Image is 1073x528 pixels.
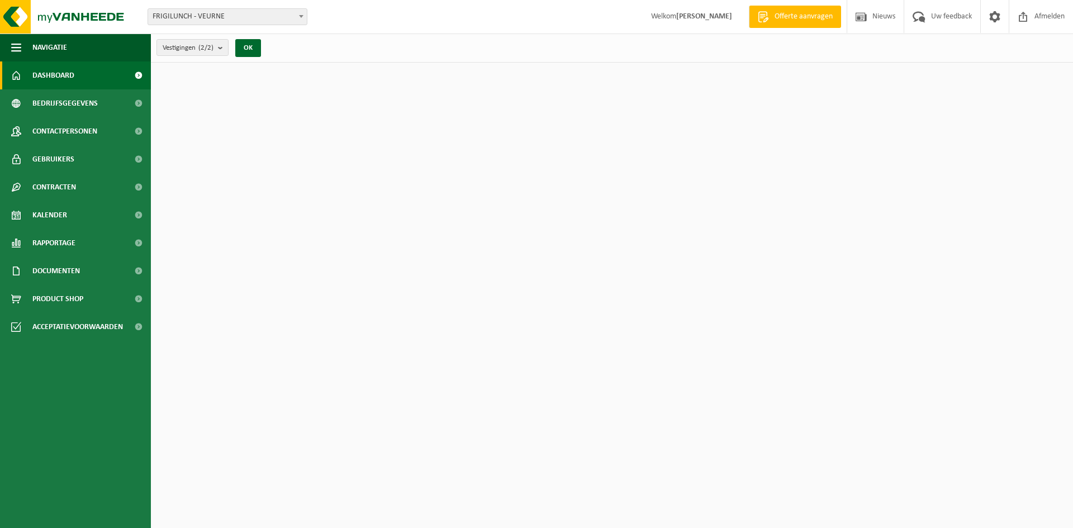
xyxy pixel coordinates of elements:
[749,6,841,28] a: Offerte aanvragen
[32,34,67,61] span: Navigatie
[32,117,97,145] span: Contactpersonen
[676,12,732,21] strong: [PERSON_NAME]
[32,145,74,173] span: Gebruikers
[148,8,307,25] span: FRIGILUNCH - VEURNE
[32,257,80,285] span: Documenten
[235,39,261,57] button: OK
[32,89,98,117] span: Bedrijfsgegevens
[32,173,76,201] span: Contracten
[32,229,75,257] span: Rapportage
[772,11,835,22] span: Offerte aanvragen
[32,313,123,341] span: Acceptatievoorwaarden
[198,44,213,51] count: (2/2)
[156,39,229,56] button: Vestigingen(2/2)
[32,201,67,229] span: Kalender
[148,9,307,25] span: FRIGILUNCH - VEURNE
[32,285,83,313] span: Product Shop
[32,61,74,89] span: Dashboard
[163,40,213,56] span: Vestigingen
